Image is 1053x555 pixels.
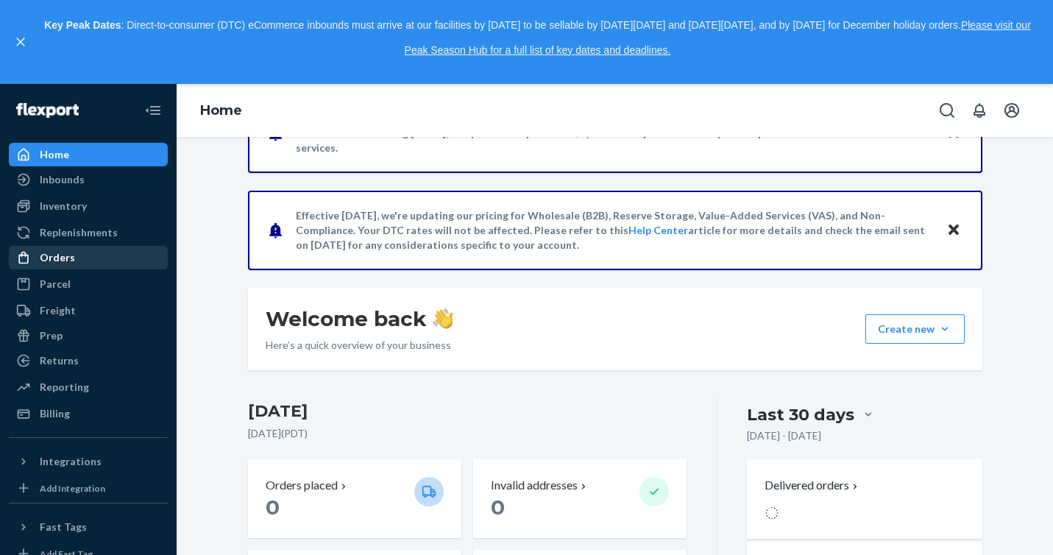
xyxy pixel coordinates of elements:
strong: Key Peak Dates [44,19,121,31]
button: Open account menu [997,96,1027,125]
a: Inventory [9,194,168,218]
a: Billing [9,402,168,425]
button: Open notifications [965,96,994,125]
div: Inventory [40,199,87,213]
div: Orders [40,250,75,265]
a: Returns [9,349,168,372]
a: Please visit our Peak Season Hub for a full list of key dates and deadlines. [405,19,1031,56]
a: Add Integration [9,479,168,497]
a: Inbounds [9,168,168,191]
a: Prep [9,324,168,347]
a: Orders [9,246,168,269]
p: Effective [DATE], we're updating our pricing for Wholesale (B2B), Reserve Storage, Value-Added Se... [296,208,932,252]
div: Add Integration [40,482,105,495]
a: Reporting [9,375,168,399]
p: [DATE] ( PDT ) [248,426,687,441]
h1: Welcome back [266,305,453,332]
button: Create new [865,314,965,344]
a: Home [200,102,242,119]
button: Open Search Box [932,96,962,125]
button: Close Navigation [138,96,168,125]
button: Integrations [9,450,168,473]
p: [DATE] - [DATE] [747,428,821,443]
div: Integrations [40,454,102,469]
span: Chat [35,10,65,24]
div: Home [40,147,69,162]
a: Freight [9,299,168,322]
img: Flexport logo [16,103,79,118]
span: 0 [266,495,280,520]
img: hand-wave emoji [433,308,453,329]
h3: [DATE] [248,400,687,423]
ol: breadcrumbs [188,90,254,132]
button: Invalid addresses 0 [473,459,687,538]
p: Orders placed [266,477,338,494]
button: Delivered orders [765,477,861,494]
div: Last 30 days [747,403,854,426]
div: Parcel [40,277,71,291]
p: Invalid addresses [491,477,578,494]
div: Reporting [40,380,89,395]
div: Replenishments [40,225,118,240]
a: Help Center [628,224,688,236]
a: Replenishments [9,221,168,244]
a: Parcel [9,272,168,296]
span: 0 [491,495,505,520]
button: close, [13,35,28,49]
div: Fast Tags [40,520,87,534]
div: Freight [40,303,76,318]
button: Fast Tags [9,515,168,539]
a: Home [9,143,168,166]
p: : Direct-to-consumer (DTC) eCommerce inbounds must arrive at our facilities by [DATE] to be sella... [35,13,1040,63]
p: Here’s a quick overview of your business [266,338,453,353]
div: Returns [40,353,79,368]
button: Close [944,220,963,241]
div: Inbounds [40,172,85,187]
div: Billing [40,406,70,421]
div: Prep [40,328,63,343]
button: Orders placed 0 [248,459,461,538]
